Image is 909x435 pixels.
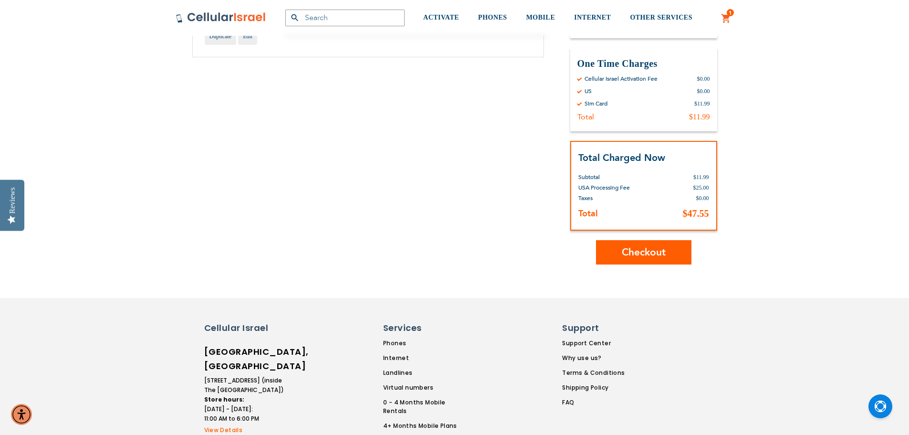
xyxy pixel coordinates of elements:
div: Total [577,112,594,122]
a: 4+ Months Mobile Plans [383,422,470,430]
div: $11.99 [694,100,710,107]
a: Phones [383,339,470,348]
input: Search [285,10,405,26]
span: PHONES [478,14,507,21]
div: US [585,87,592,95]
li: [STREET_ADDRESS] (inside The [GEOGRAPHIC_DATA]) [DATE] - [DATE]: 11:00 AM to 6:00 PM [204,376,285,424]
div: Reviews [8,187,17,213]
span: $0.00 [696,195,709,202]
strong: Total Charged Now [578,151,665,164]
a: Virtual numbers [383,383,470,392]
a: Shipping Policy [562,383,625,392]
span: ACTIVATE [423,14,459,21]
span: $25.00 [693,184,709,191]
strong: Total [578,208,598,220]
img: Cellular Israel Logo [176,12,266,23]
h6: Services [383,322,464,334]
a: Landlines [383,369,470,377]
a: Why use us? [562,354,625,362]
a: Internet [383,354,470,362]
div: $0.00 [697,75,710,83]
strong: Store hours: [204,395,244,403]
h6: Cellular Israel [204,322,285,334]
span: Edit [243,33,252,40]
a: 1 [721,13,731,24]
a: Terms & Conditions [562,369,625,377]
span: OTHER SERVICES [630,14,692,21]
span: INTERNET [574,14,611,21]
th: Subtotal [578,165,665,182]
h6: Support [562,322,619,334]
span: Duplicate [209,33,232,40]
h3: One Time Charges [577,57,710,70]
a: View Details [204,426,285,435]
span: $11.99 [693,174,709,180]
span: 1 [729,9,732,17]
a: Support Center [562,339,625,348]
span: $47.55 [683,208,709,219]
div: Cellular Israel Activation Fee [585,75,658,83]
a: FAQ [562,398,625,407]
div: $0.00 [697,87,710,95]
div: $11.99 [689,112,710,122]
a: Edit [238,28,257,45]
a: Duplicate [205,28,237,45]
div: Accessibility Menu [11,404,32,425]
span: MOBILE [526,14,555,21]
span: USA Processing Fee [578,184,630,191]
th: Taxes [578,193,665,203]
div: Sim Card [585,100,607,107]
button: Checkout [596,240,691,265]
h6: [GEOGRAPHIC_DATA], [GEOGRAPHIC_DATA] [204,345,285,373]
a: 0 - 4 Months Mobile Rentals [383,398,470,415]
span: Checkout [622,245,666,259]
